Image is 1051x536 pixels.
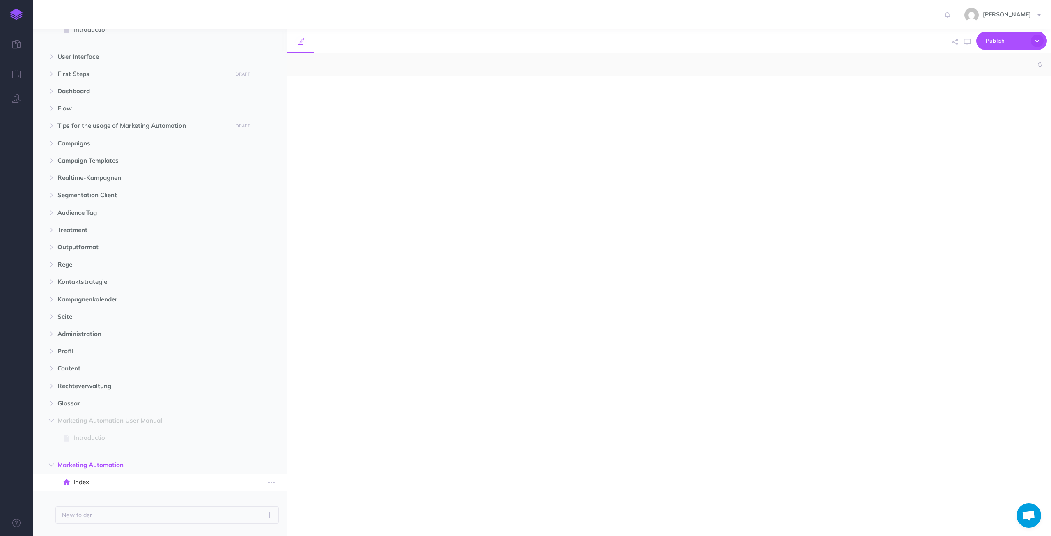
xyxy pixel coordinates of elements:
[57,416,227,426] span: Marketing Automation User Manual
[73,477,238,487] span: Index
[964,8,979,22] img: e0b8158309a7a9c2ba5a20a85ae97691.jpg
[236,123,250,129] small: DRAFT
[57,312,227,322] span: Seite
[57,381,227,391] span: Rechteverwaltung
[57,156,227,166] span: Campaign Templates
[236,71,250,77] small: DRAFT
[57,363,227,373] span: Content
[57,398,227,408] span: Glossar
[57,52,227,62] span: User Interface
[10,9,23,20] img: logo-mark.svg
[979,11,1035,18] span: [PERSON_NAME]
[986,35,1027,47] span: Publish
[1017,503,1041,528] a: Chat öffnen
[57,277,227,287] span: Kontaktstrategie
[57,329,227,339] span: Administration
[57,242,227,252] span: Outputformat
[57,86,227,96] span: Dashboard
[232,69,253,79] button: DRAFT
[57,260,227,269] span: Regel
[55,506,279,524] button: New folder
[74,25,238,35] span: Introduction
[57,173,227,183] span: Realtime-Kampagnen
[57,294,227,304] span: Kampagnenkalender
[57,138,227,148] span: Campaigns
[74,433,238,443] span: Introduction
[976,32,1047,50] button: Publish
[57,225,227,235] span: Treatment
[57,69,227,79] span: First Steps
[62,511,92,520] p: New folder
[57,190,227,200] span: Segmentation Client
[232,121,253,131] button: DRAFT
[57,346,227,356] span: Profil
[57,121,227,131] span: Tips for the usage of Marketing Automation
[57,104,227,113] span: Flow
[57,460,227,470] span: Marketing Automation
[57,208,227,218] span: Audience Tag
